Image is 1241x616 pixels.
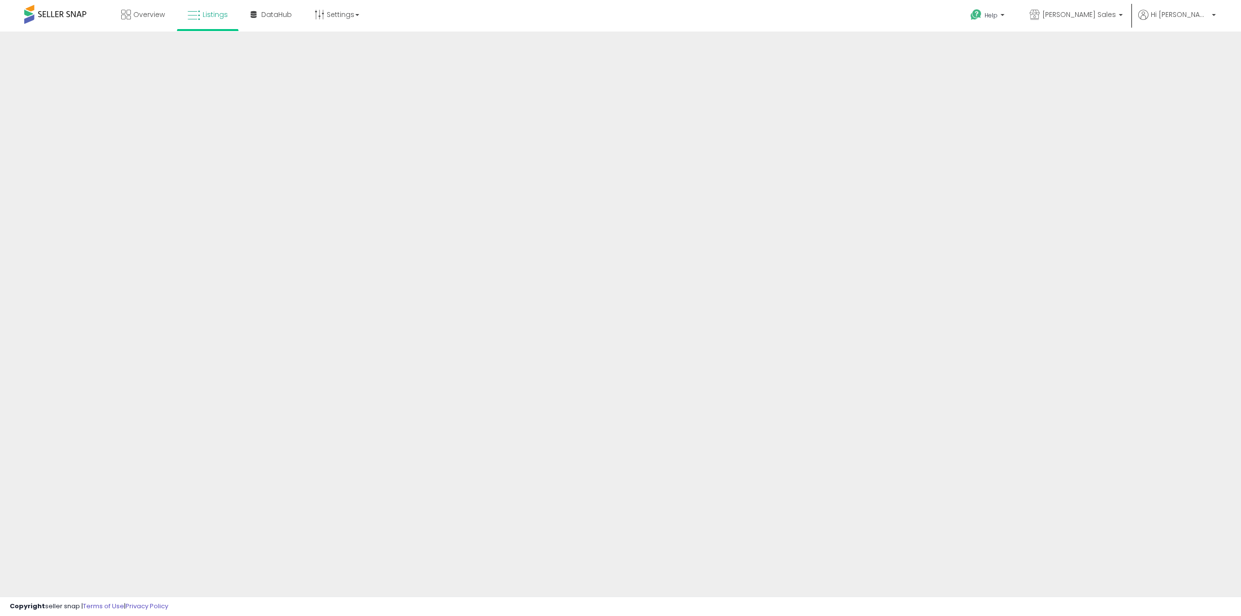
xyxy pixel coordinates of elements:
[985,11,998,19] span: Help
[1151,10,1209,19] span: Hi [PERSON_NAME]
[1138,10,1216,32] a: Hi [PERSON_NAME]
[963,1,1014,32] a: Help
[970,9,982,21] i: Get Help
[1042,10,1116,19] span: [PERSON_NAME] Sales
[261,10,292,19] span: DataHub
[133,10,165,19] span: Overview
[203,10,228,19] span: Listings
